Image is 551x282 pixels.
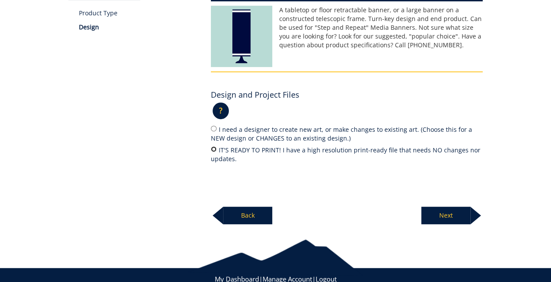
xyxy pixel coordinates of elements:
input: I need a designer to create new art, or make changes to existing art. (Choose this for a NEW desi... [211,126,217,131]
input: IT'S READY TO PRINT! I have a high resolution print-ready file that needs NO changes nor updates. [211,146,217,152]
p: ? [213,102,229,119]
p: Back [223,207,272,224]
p: A tabletop or floor retractable banner, or a large banner on a constructed telescopic frame. Turn... [211,6,483,49]
p: Next [421,207,470,224]
label: IT'S READY TO PRINT! I have a high resolution print-ready file that needs NO changes nor updates. [211,145,483,163]
p: Design [79,23,198,32]
label: I need a designer to create new art, or make changes to existing art. (Choose this for a NEW desi... [211,124,483,143]
a: Product Type [79,9,198,18]
h4: Design and Project Files [211,91,299,99]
